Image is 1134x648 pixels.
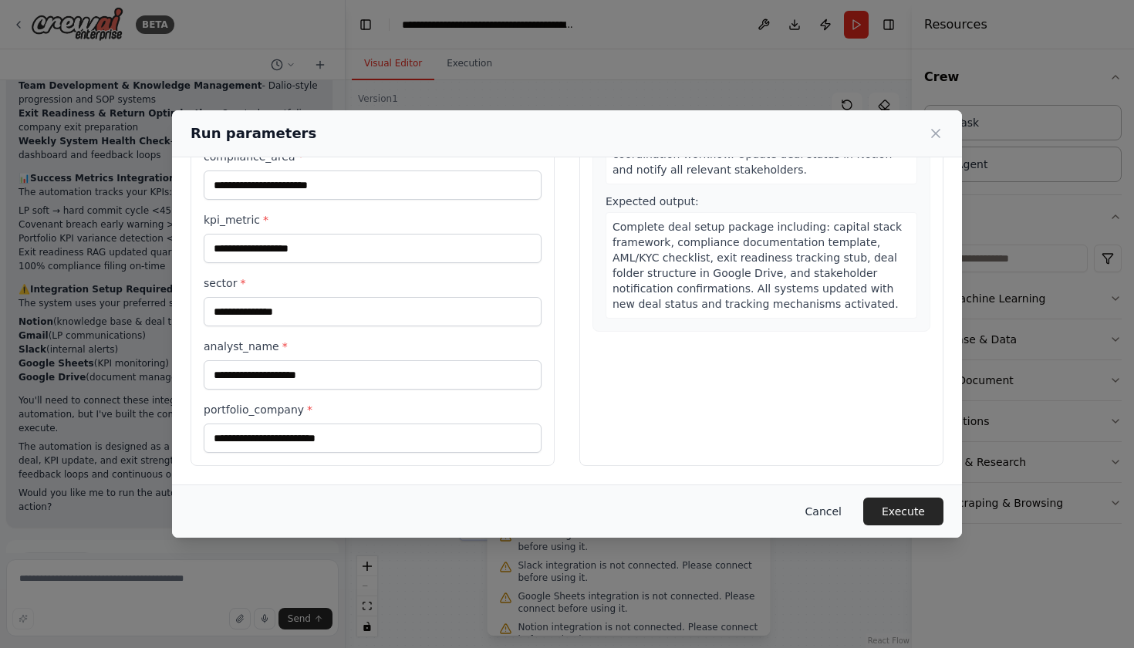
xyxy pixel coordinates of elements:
[204,402,542,417] label: portfolio_company
[863,498,943,525] button: Execute
[613,221,902,310] span: Complete deal setup package including: capital stack framework, compliance documentation template...
[204,339,542,354] label: analyst_name
[204,212,542,228] label: kpi_metric
[204,275,542,291] label: sector
[793,498,854,525] button: Cancel
[191,123,316,144] h2: Run parameters
[613,133,892,176] span: workspace and initiate lender coordination workflow. Update deal status in Notion and notify all ...
[606,195,699,208] span: Expected output:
